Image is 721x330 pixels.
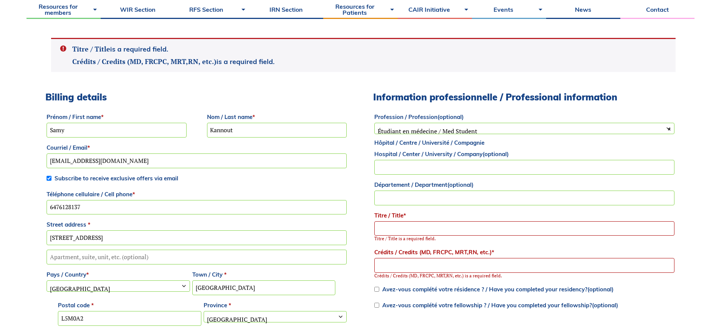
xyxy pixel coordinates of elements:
[374,302,618,309] label: Avez-vous complété votre fellowship ? / Have you completed your fellowship?
[207,111,347,123] label: Nom / Last name
[47,219,347,230] label: Street address
[587,286,614,293] span: (optional)
[204,311,347,322] span: Province / State
[55,175,178,182] span: Subscribe to receive exclusive offers via email
[374,236,674,242] p: Titre / Title is a required field.
[47,230,347,245] input: House number and street name
[447,181,473,188] span: (optional)
[374,286,614,293] label: Avez-vous complété votre résidence ? / Have you completed your residency?
[192,269,336,280] label: Town / City
[47,176,51,181] input: Subscribe to receive exclusive offers via email
[374,111,674,123] label: Profession / Profession
[374,303,379,308] input: Avez-vous complété votre fellowship ? / Have you completed your fellowship?(optional)
[58,300,201,311] label: Postal code
[374,123,674,134] span: Étudiant en médecine / Med Student
[592,302,618,309] span: (optional)
[374,247,674,258] label: Crédits / Credits (MD, FRCPC, MRT,RN, etc.)
[47,142,347,153] label: Courriel / Email
[375,123,674,139] span: Étudiant en médecine / Med Student
[72,45,168,53] a: Titre / Titleis a required field.
[47,280,190,292] span: Pays / Country
[374,287,379,292] input: Avez-vous complété votre résidence ? / Have you completed your residency?(optional)
[47,189,347,200] label: Téléphone cellulaire / Cell phone
[374,137,674,160] label: Hôpital / Centre / Université / Compagnie Hospital / Center / University / Company
[374,179,674,191] label: Département / Department
[47,281,190,297] span: Canada
[72,57,275,66] a: Crédits / Credits (MD, FRCPC, MRT,RN, etc.)is a required field.
[483,150,509,158] span: (optional)
[72,44,110,53] strong: Titre / Title
[438,113,464,120] span: (optional)
[45,92,348,103] h3: Billing details
[204,311,347,327] span: Ontario
[47,250,347,264] input: Apartment, suite, unit, etc. (optional)
[373,92,676,103] h3: Information professionnelle / Professional information
[72,57,216,66] strong: Crédits / Credits (MD, FRCPC, MRT,RN, etc.)
[374,273,674,279] p: Crédits / Credits (MD, FRCPC, MRT,RN, etc.) is a required field.
[47,111,187,123] label: Prénom / First name
[374,210,674,221] label: Titre / Title
[47,269,190,280] label: Pays / Country
[204,300,347,311] label: Province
